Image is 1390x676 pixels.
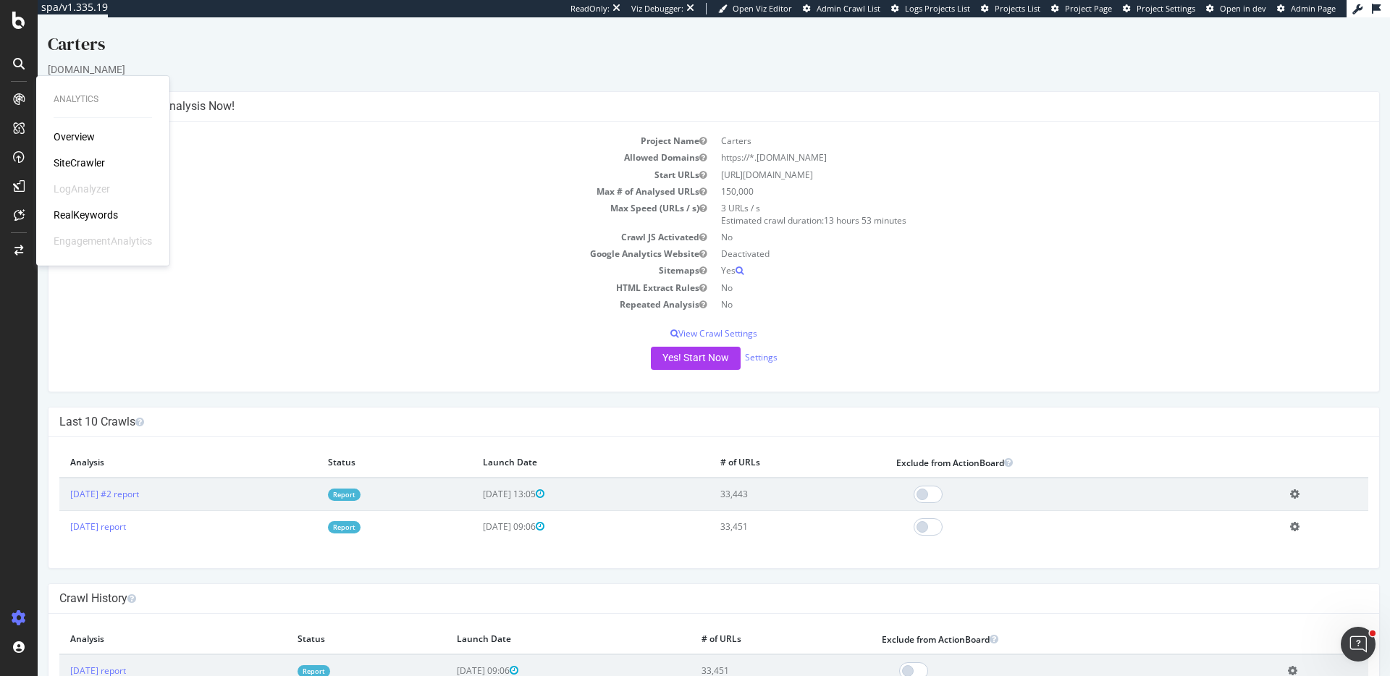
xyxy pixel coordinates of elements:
[653,637,833,669] td: 33,451
[445,503,507,515] span: [DATE] 09:06
[1277,3,1336,14] a: Admin Page
[676,149,1331,166] td: [URL][DOMAIN_NAME]
[707,334,740,346] a: Settings
[676,115,1331,132] td: Carters
[905,3,970,14] span: Logs Projects List
[22,182,676,211] td: Max Speed (URLs / s)
[676,211,1331,228] td: No
[54,130,95,144] a: Overview
[672,431,847,460] th: # of URLs
[54,156,105,170] a: SiteCrawler
[22,397,1331,412] h4: Last 10 Crawls
[1137,3,1195,14] span: Project Settings
[833,607,1239,637] th: Exclude from ActionBoard
[981,3,1040,14] a: Projects List
[22,228,676,245] td: Google Analytics Website
[290,504,323,516] a: Report
[1123,3,1195,14] a: Project Settings
[22,431,279,460] th: Analysis
[803,3,880,14] a: Admin Crawl List
[676,279,1331,295] td: No
[22,574,1331,588] h4: Crawl History
[54,182,110,196] div: LogAnalyzer
[22,279,676,295] td: Repeated Analysis
[22,310,1331,322] p: View Crawl Settings
[1065,3,1112,14] span: Project Page
[33,647,88,659] a: [DATE] report
[249,607,408,637] th: Status
[22,115,676,132] td: Project Name
[22,607,249,637] th: Analysis
[279,431,434,460] th: Status
[1341,627,1376,662] iframe: Intercom live chat
[408,607,653,637] th: Launch Date
[10,14,1342,45] div: Carters
[891,3,970,14] a: Logs Projects List
[672,493,847,525] td: 33,451
[676,262,1331,279] td: No
[419,647,481,659] span: [DATE] 09:06
[260,648,292,660] a: Report
[54,234,152,248] div: EngagementAnalytics
[1291,3,1336,14] span: Admin Page
[817,3,880,14] span: Admin Crawl List
[290,471,323,483] a: Report
[676,132,1331,148] td: https://*.[DOMAIN_NAME]
[1051,3,1112,14] a: Project Page
[54,93,152,106] div: Analytics
[672,460,847,494] td: 33,443
[653,607,833,637] th: # of URLs
[445,470,507,483] span: [DATE] 13:05
[22,149,676,166] td: Start URLs
[22,262,676,279] td: HTML Extract Rules
[676,228,1331,245] td: Deactivated
[22,82,1331,96] h4: Configure your New Analysis Now!
[786,197,869,209] span: 13 hours 53 minutes
[733,3,792,14] span: Open Viz Editor
[22,211,676,228] td: Crawl JS Activated
[434,431,672,460] th: Launch Date
[10,45,1342,59] div: [DOMAIN_NAME]
[22,245,676,261] td: Sitemaps
[22,166,676,182] td: Max # of Analysed URLs
[676,166,1331,182] td: 150,000
[995,3,1040,14] span: Projects List
[22,132,676,148] td: Allowed Domains
[631,3,683,14] div: Viz Debugger:
[676,182,1331,211] td: 3 URLs / s Estimated crawl duration:
[718,3,792,14] a: Open Viz Editor
[54,208,118,222] a: RealKeywords
[33,503,88,515] a: [DATE] report
[1220,3,1266,14] span: Open in dev
[613,329,703,352] button: Yes! Start Now
[570,3,610,14] div: ReadOnly:
[33,470,101,483] a: [DATE] #2 report
[676,245,1331,261] td: Yes
[848,431,1242,460] th: Exclude from ActionBoard
[1206,3,1266,14] a: Open in dev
